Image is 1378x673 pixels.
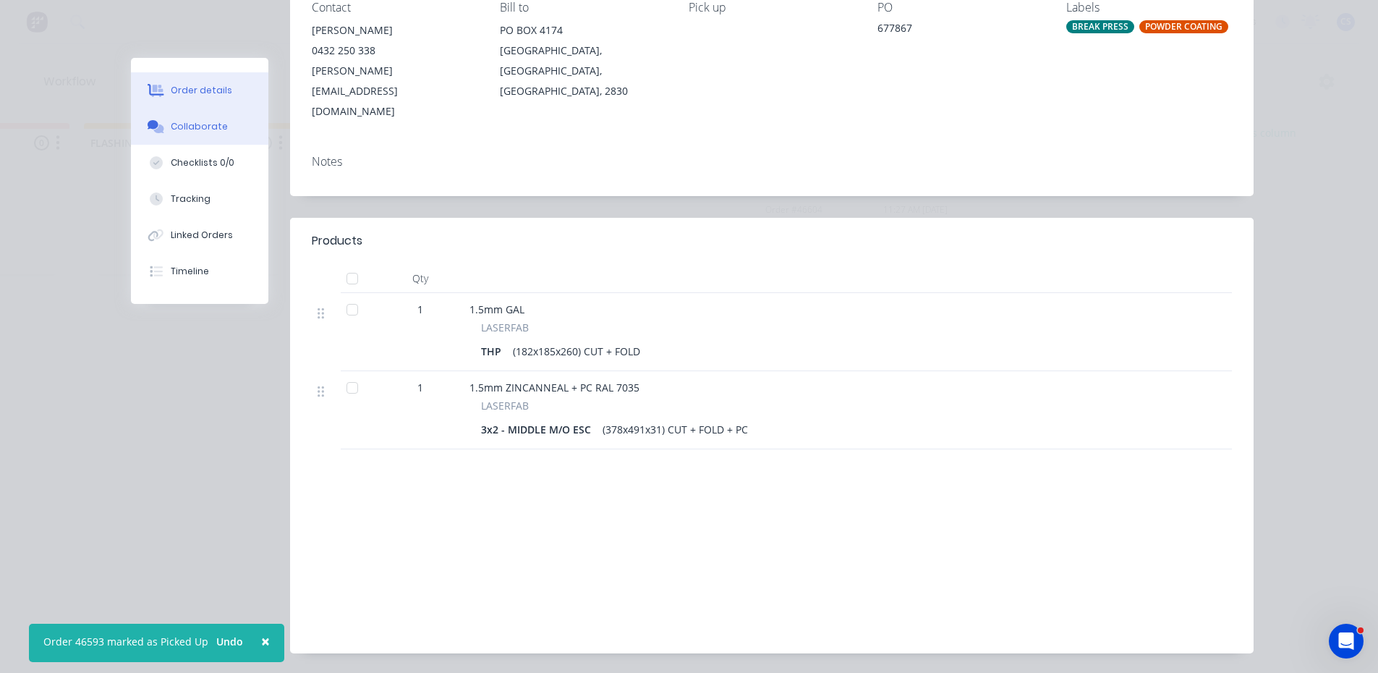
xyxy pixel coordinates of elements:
[312,61,477,122] div: [PERSON_NAME][EMAIL_ADDRESS][DOMAIN_NAME]
[171,120,228,133] div: Collaborate
[312,232,362,250] div: Products
[171,156,234,169] div: Checklists 0/0
[481,419,597,440] div: 3x2 - MIDDLE M/O ESC
[131,181,268,217] button: Tracking
[312,41,477,61] div: 0432 250 338
[481,320,529,335] span: LASERFAB
[247,624,284,659] button: Close
[481,398,529,413] span: LASERFAB
[131,145,268,181] button: Checklists 0/0
[469,381,639,394] span: 1.5mm ZINCANNEAL + PC RAL 7035
[261,631,270,651] span: ×
[500,20,665,101] div: PO BOX 4174[GEOGRAPHIC_DATA], [GEOGRAPHIC_DATA], [GEOGRAPHIC_DATA], 2830
[481,341,507,362] div: THP
[312,155,1232,169] div: Notes
[1329,624,1364,659] iframe: Intercom live chat
[377,264,464,293] div: Qty
[131,72,268,109] button: Order details
[500,1,665,14] div: Bill to
[417,380,423,395] span: 1
[171,229,233,242] div: Linked Orders
[171,84,232,97] div: Order details
[500,20,665,41] div: PO BOX 4174
[43,634,208,649] div: Order 46593 marked as Picked Up
[312,20,477,122] div: [PERSON_NAME]0432 250 338[PERSON_NAME][EMAIL_ADDRESS][DOMAIN_NAME]
[877,1,1043,14] div: PO
[131,109,268,145] button: Collaborate
[417,302,423,317] span: 1
[689,1,854,14] div: Pick up
[312,20,477,41] div: [PERSON_NAME]
[131,253,268,289] button: Timeline
[1139,20,1228,33] div: POWDER COATING
[877,20,1043,41] div: 677867
[131,217,268,253] button: Linked Orders
[500,41,665,101] div: [GEOGRAPHIC_DATA], [GEOGRAPHIC_DATA], [GEOGRAPHIC_DATA], 2830
[208,631,251,653] button: Undo
[469,302,524,316] span: 1.5mm GAL
[171,265,209,278] div: Timeline
[171,192,210,206] div: Tracking
[507,341,646,362] div: (182x185x260) CUT + FOLD
[312,1,477,14] div: Contact
[1066,20,1134,33] div: BREAK PRESS
[597,419,754,440] div: (378x491x31) CUT + FOLD + PC
[1066,1,1232,14] div: Labels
